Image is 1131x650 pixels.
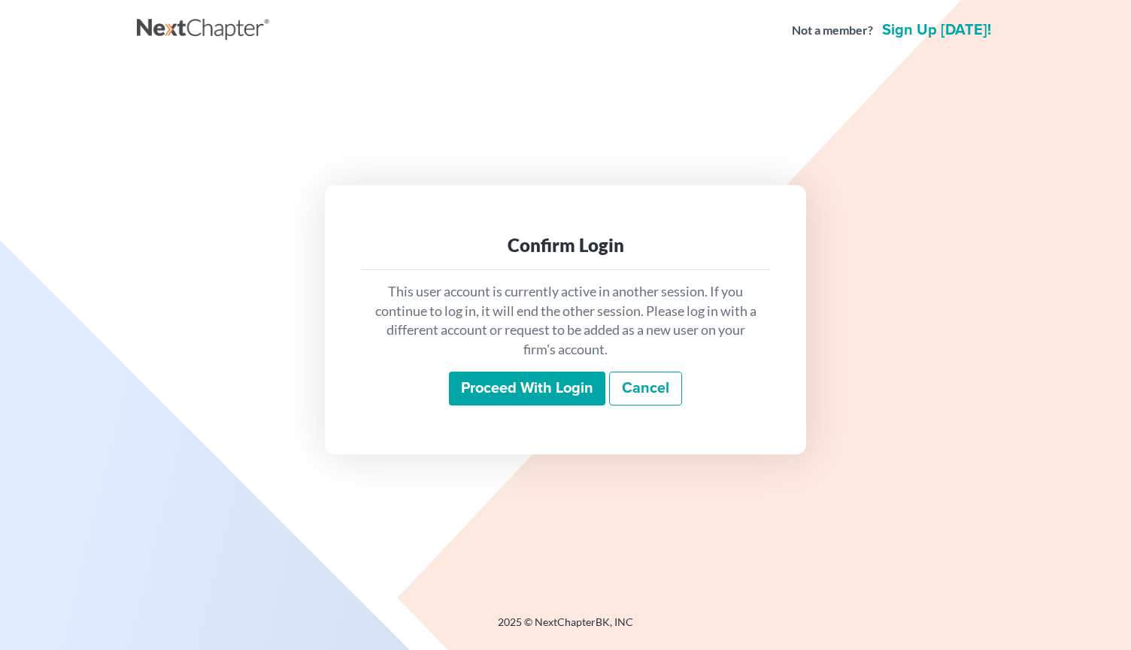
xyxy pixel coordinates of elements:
div: Confirm Login [373,233,758,257]
p: This user account is currently active in another session. If you continue to log in, it will end ... [373,282,758,360]
div: 2025 © NextChapterBK, INC [137,615,994,642]
a: Sign up [DATE]! [879,23,994,38]
a: Cancel [609,372,682,406]
input: Proceed with login [449,372,605,406]
strong: Not a member? [792,22,873,39]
